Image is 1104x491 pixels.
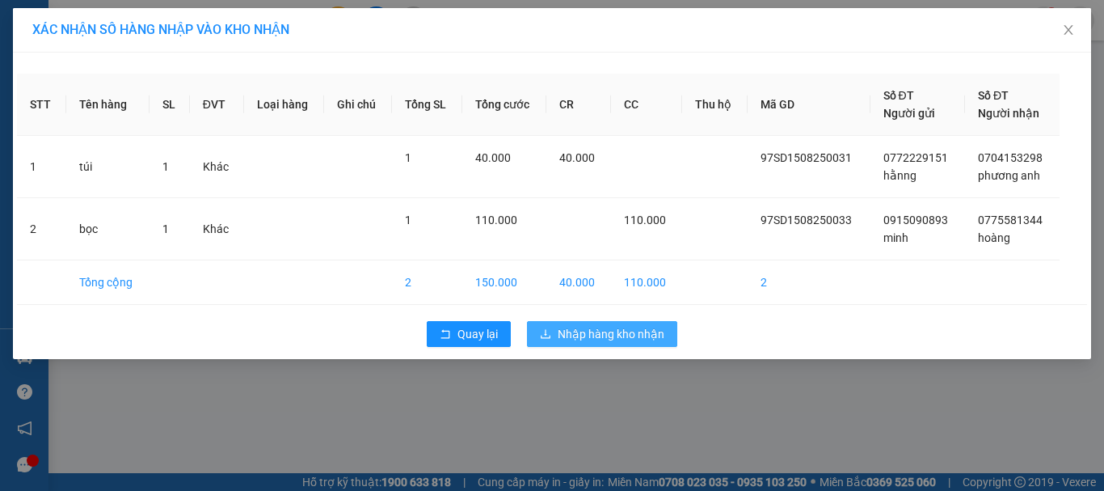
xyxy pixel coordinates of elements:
th: CC [611,74,682,136]
td: 1 [17,136,66,198]
span: 97SD1508250031 [761,151,852,164]
td: 150.000 [462,260,546,305]
span: 40.000 [475,151,511,164]
th: Loại hàng [244,74,325,136]
button: Close [1046,8,1091,53]
span: 1 [405,214,411,226]
span: Số ĐT [978,89,1009,102]
span: Nhập hàng kho nhận [558,325,664,343]
th: Tổng SL [392,74,462,136]
th: Tên hàng [66,74,150,136]
span: close [1062,23,1075,36]
span: 1 [162,160,169,173]
span: Quay lại [457,325,498,343]
td: bọc [66,198,150,260]
span: phương anh [978,169,1040,182]
button: downloadNhập hàng kho nhận [527,321,677,347]
th: Thu hộ [682,74,748,136]
th: ĐVT [190,74,244,136]
span: hoàng [978,231,1010,244]
th: Mã GD [748,74,870,136]
td: túi [66,136,150,198]
th: CR [546,74,611,136]
td: 110.000 [611,260,682,305]
td: 2 [748,260,870,305]
span: XÁC NHẬN SỐ HÀNG NHẬP VÀO KHO NHẬN [32,22,289,37]
span: hằnng [883,169,916,182]
span: 1 [162,222,169,235]
span: 110.000 [475,214,517,226]
td: Khác [190,136,244,198]
span: 0915090893 [883,214,948,226]
span: 0704153298 [978,151,1043,164]
td: 40.000 [546,260,611,305]
strong: CHUYỂN PHÁT NHANH VIP ANH HUY [100,13,221,66]
span: Chuyển phát nhanh: [GEOGRAPHIC_DATA] - [GEOGRAPHIC_DATA] [91,70,231,127]
th: Ghi chú [324,74,392,136]
th: STT [17,74,66,136]
span: 97SD1508250033 [761,214,852,226]
td: 2 [392,260,462,305]
img: logo [7,64,90,146]
span: 110.000 [624,214,666,226]
span: Số ĐT [883,89,914,102]
span: download [540,328,551,341]
span: Người gửi [883,107,935,120]
span: rollback [440,328,451,341]
th: Tổng cước [462,74,546,136]
span: 40.000 [559,151,595,164]
td: Tổng cộng [66,260,150,305]
span: Người nhận [978,107,1039,120]
th: SL [150,74,190,136]
button: rollbackQuay lại [427,321,511,347]
span: 1 [405,151,411,164]
td: Khác [190,198,244,260]
span: minh [883,231,908,244]
td: 2 [17,198,66,260]
span: 0775581344 [978,214,1043,226]
span: 0772229151 [883,151,948,164]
